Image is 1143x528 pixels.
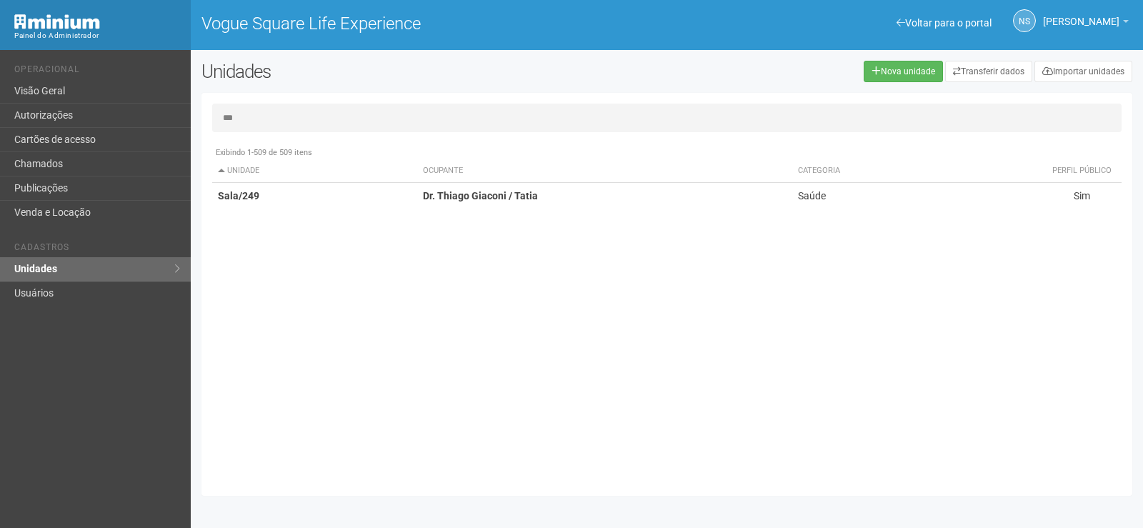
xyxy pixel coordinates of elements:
[417,159,792,183] th: Ocupante: activate to sort column ascending
[218,190,259,201] strong: Sala/249
[423,190,538,201] strong: Dr. Thiago Giaconi / Tatia
[1034,61,1132,82] a: Importar unidades
[201,61,577,82] h2: Unidades
[897,17,992,29] a: Voltar para o portal
[1043,2,1119,27] span: Nicolle Silva
[212,146,1122,159] div: Exibindo 1-509 de 509 itens
[792,183,1042,209] td: Saúde
[14,29,180,42] div: Painel do Administrador
[14,242,180,257] li: Cadastros
[1074,190,1090,201] span: Sim
[1043,18,1129,29] a: [PERSON_NAME]
[945,61,1032,82] a: Transferir dados
[201,14,657,33] h1: Vogue Square Life Experience
[1042,159,1122,183] th: Perfil público: activate to sort column ascending
[14,64,180,79] li: Operacional
[792,159,1042,183] th: Categoria: activate to sort column ascending
[212,159,418,183] th: Unidade: activate to sort column descending
[14,14,100,29] img: Minium
[864,61,943,82] a: Nova unidade
[1013,9,1036,32] a: NS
